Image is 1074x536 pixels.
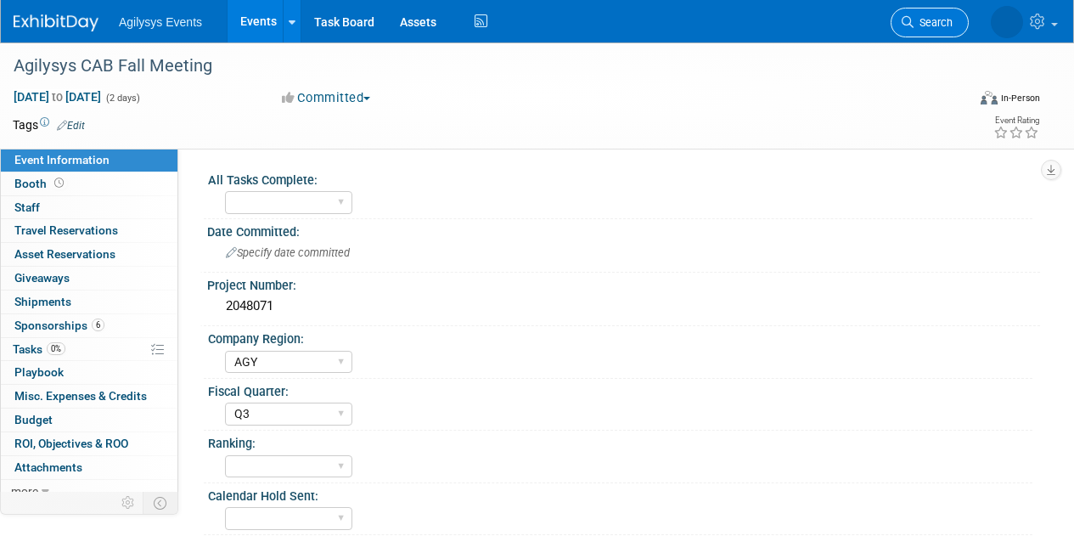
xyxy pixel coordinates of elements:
span: Attachments [14,460,82,474]
span: Travel Reservations [14,223,118,237]
span: Asset Reservations [14,247,115,261]
a: Budget [1,409,177,432]
div: Fiscal Quarter: [208,379,1032,400]
span: Tasks [13,342,65,356]
div: Date Committed: [207,219,1040,240]
div: Ranking: [208,431,1032,452]
span: Agilysys Events [119,15,202,29]
span: Booth not reserved yet [51,177,67,189]
div: 2048071 [220,293,1027,319]
td: Toggle Event Tabs [143,492,178,514]
a: Event Information [1,149,177,172]
img: ExhibitDay [14,14,98,31]
span: Search [914,16,953,29]
div: In-Person [1000,92,1040,104]
span: Budget [14,413,53,426]
a: Travel Reservations [1,219,177,242]
a: Playbook [1,361,177,384]
span: Giveaways [14,271,70,285]
div: Event Rating [993,116,1039,125]
span: more [11,484,38,498]
div: Project Number: [207,273,1040,294]
div: All Tasks Complete: [208,167,1032,189]
a: Staff [1,196,177,219]
div: Calendar Hold Sent: [208,483,1032,505]
div: Company Region: [208,326,1032,347]
span: 0% [47,342,65,355]
a: more [1,480,177,503]
a: Tasks0% [1,338,177,361]
div: Agilysys CAB Fall Meeting [8,51,953,82]
a: Giveaways [1,267,177,290]
a: Sponsorships6 [1,314,177,337]
span: Shipments [14,295,71,308]
span: Misc. Expenses & Credits [14,389,147,403]
span: Event Information [14,153,110,166]
a: ROI, Objectives & ROO [1,432,177,455]
td: Tags [13,116,85,133]
span: (2 days) [104,93,140,104]
td: Personalize Event Tab Strip [114,492,143,514]
a: Misc. Expenses & Credits [1,385,177,408]
span: Sponsorships [14,319,104,332]
a: Attachments [1,456,177,479]
span: 6 [92,319,104,331]
a: Booth [1,172,177,195]
span: Specify date committed [226,246,350,259]
a: Edit [57,120,85,132]
span: Playbook [14,365,64,379]
a: Search [891,8,969,37]
a: Asset Reservations [1,243,177,266]
img: Format-Inperson.png [981,91,998,104]
img: Jen Reeves [991,6,1023,38]
span: ROI, Objectives & ROO [14,437,128,450]
div: Event Format [890,88,1040,114]
span: Booth [14,177,67,190]
span: [DATE] [DATE] [13,89,102,104]
span: Staff [14,200,40,214]
button: Committed [276,89,377,107]
a: Shipments [1,291,177,313]
span: to [49,90,65,104]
